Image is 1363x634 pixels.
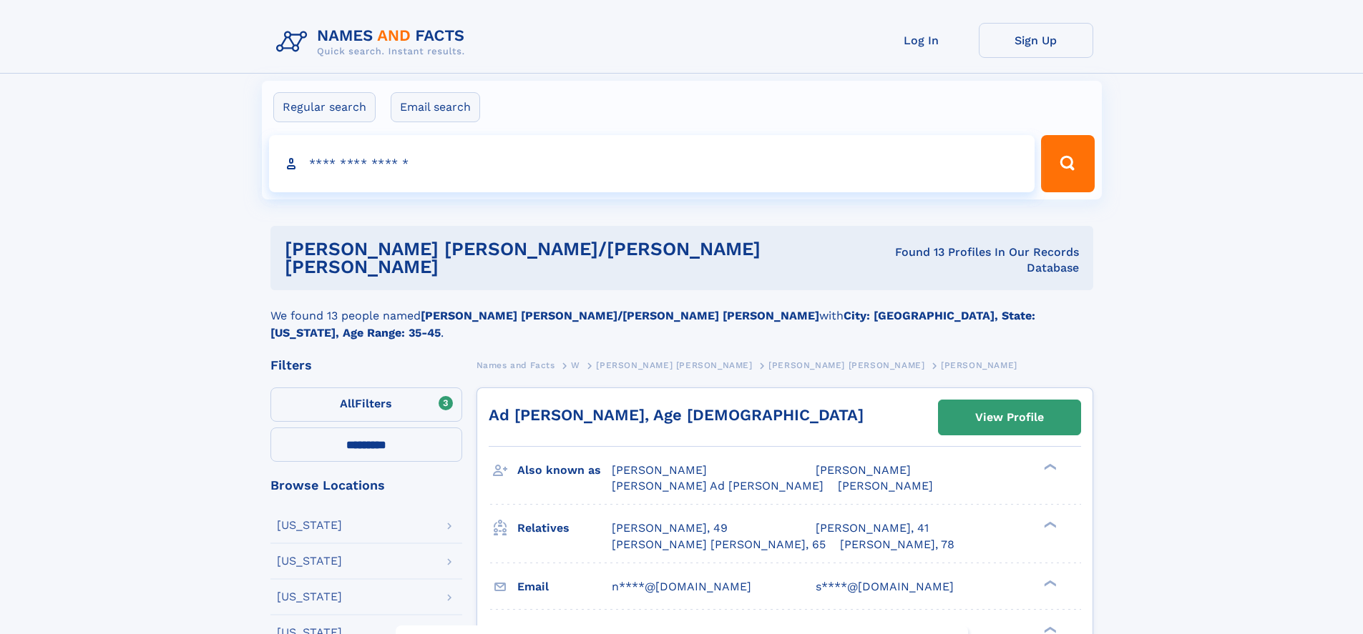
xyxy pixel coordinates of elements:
[612,537,826,553] a: [PERSON_NAME] [PERSON_NAME], 65
[1040,520,1057,530] div: ❯
[1040,578,1057,588] div: ❯
[517,516,612,540] h3: Relatives
[270,479,462,492] div: Browse Locations
[864,23,979,58] a: Log In
[612,479,824,492] span: [PERSON_NAME] Ad [PERSON_NAME]
[270,359,462,372] div: Filters
[517,458,612,482] h3: Also known as
[768,360,924,370] span: [PERSON_NAME] [PERSON_NAME]
[571,356,580,374] a: W
[273,92,376,122] label: Regular search
[612,463,707,477] span: [PERSON_NAME]
[612,520,728,536] a: [PERSON_NAME], 49
[768,356,924,374] a: [PERSON_NAME] [PERSON_NAME]
[340,397,355,410] span: All
[269,135,1035,192] input: search input
[270,23,477,61] img: Logo Names and Facts
[270,309,1035,340] b: City: [GEOGRAPHIC_DATA], State: [US_STATE], Age Range: 35-45
[391,92,480,122] label: Email search
[1040,462,1057,472] div: ❯
[477,356,555,374] a: Names and Facts
[285,240,861,276] h1: [PERSON_NAME] [PERSON_NAME]/[PERSON_NAME] [PERSON_NAME]
[1040,625,1057,634] div: ❯
[596,356,752,374] a: [PERSON_NAME] [PERSON_NAME]
[840,537,954,553] a: [PERSON_NAME], 78
[517,575,612,599] h3: Email
[489,406,864,424] a: Ad [PERSON_NAME], Age [DEMOGRAPHIC_DATA]
[941,360,1017,370] span: [PERSON_NAME]
[979,23,1093,58] a: Sign Up
[421,309,819,322] b: [PERSON_NAME] [PERSON_NAME]/[PERSON_NAME] [PERSON_NAME]
[277,591,342,603] div: [US_STATE]
[270,387,462,422] label: Filters
[939,400,1080,435] a: View Profile
[277,520,342,531] div: [US_STATE]
[596,360,752,370] span: [PERSON_NAME] [PERSON_NAME]
[975,401,1044,434] div: View Profile
[838,479,933,492] span: [PERSON_NAME]
[277,555,342,567] div: [US_STATE]
[861,244,1078,276] div: Found 13 Profiles In Our Records Database
[270,290,1093,342] div: We found 13 people named with .
[1041,135,1094,192] button: Search Button
[571,360,580,370] span: W
[816,520,929,536] a: [PERSON_NAME], 41
[816,463,911,477] span: [PERSON_NAME]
